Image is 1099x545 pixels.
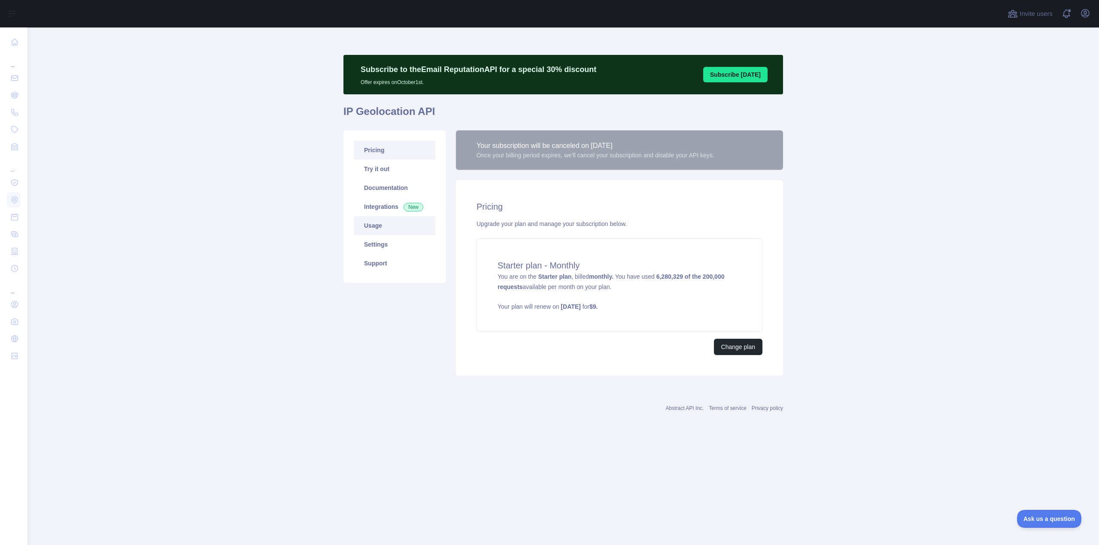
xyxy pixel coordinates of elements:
[589,303,598,310] strong: $ 9 .
[354,160,435,178] a: Try it out
[703,67,768,82] button: Subscribe [DATE]
[1006,7,1054,21] button: Invite users
[354,216,435,235] a: Usage
[354,254,435,273] a: Support
[343,105,783,125] h1: IP Geolocation API
[354,197,435,216] a: Integrations New
[498,259,741,271] h4: Starter plan - Monthly
[498,273,741,311] span: You are on the , billed You have used available per month on your plan.
[354,178,435,197] a: Documentation
[477,220,762,228] div: Upgrade your plan and manage your subscription below.
[477,141,714,151] div: Your subscription will be canceled on [DATE]
[714,339,762,355] button: Change plan
[354,141,435,160] a: Pricing
[7,51,21,69] div: ...
[666,405,704,411] a: Abstract API Inc.
[498,302,741,311] p: Your plan will renew on for
[538,273,571,280] strong: Starter plan
[709,405,746,411] a: Terms of service
[1020,9,1053,19] span: Invite users
[404,203,423,211] span: New
[561,303,580,310] strong: [DATE]
[477,201,762,213] h2: Pricing
[589,273,613,280] strong: monthly.
[361,63,596,75] p: Subscribe to the Email Reputation API for a special 30 % discount
[7,278,21,295] div: ...
[1017,510,1082,528] iframe: Toggle Customer Support
[7,156,21,173] div: ...
[477,151,714,160] div: Once your billing period expires, we'll cancel your subscription and disable your API keys.
[752,405,783,411] a: Privacy policy
[361,75,596,86] p: Offer expires on October 1st.
[354,235,435,254] a: Settings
